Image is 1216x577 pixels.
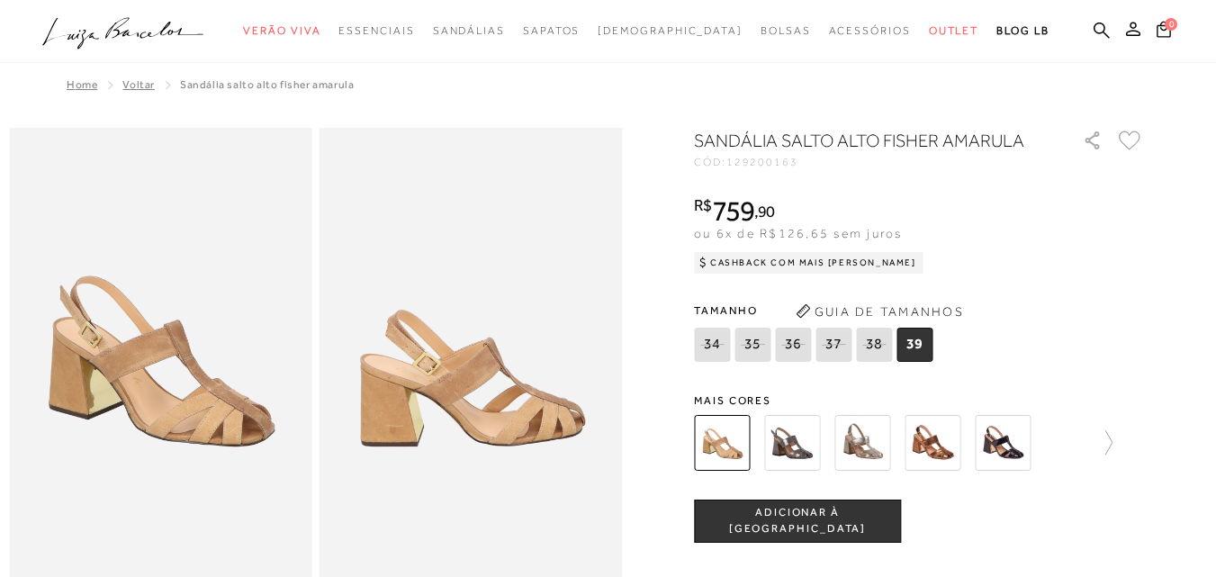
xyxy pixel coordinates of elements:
[694,197,712,213] i: R$
[598,14,743,48] a: noSubCategoriesText
[338,24,414,37] span: Essenciais
[896,328,932,362] span: 39
[694,128,1031,153] h1: SANDÁLIA SALTO ALTO FISHER AMARULA
[829,14,911,48] a: noSubCategoriesText
[929,24,979,37] span: Outlet
[523,24,580,37] span: Sapatos
[598,24,743,37] span: [DEMOGRAPHIC_DATA]
[243,14,320,48] a: noSubCategoriesText
[764,415,820,471] img: SANDÁLIA SALTO ALTO FISHER CHUMBO
[433,24,505,37] span: Sandálias
[243,24,320,37] span: Verão Viva
[338,14,414,48] a: noSubCategoriesText
[67,78,97,91] a: Home
[180,78,354,91] span: SANDÁLIA SALTO ALTO FISHER AMARULA
[996,24,1049,37] span: BLOG LB
[775,328,811,362] span: 36
[761,14,811,48] a: noSubCategoriesText
[975,415,1031,471] img: SANDÁLIA SALTO ALTO VERNIZ PRETO
[734,328,770,362] span: 35
[433,14,505,48] a: noSubCategoriesText
[996,14,1049,48] a: BLOG LB
[726,156,798,168] span: 129200163
[754,203,775,220] i: ,
[694,297,937,324] span: Tamanho
[694,395,1144,406] span: Mais cores
[905,415,960,471] img: SANDÁLIA SALTO ALTO METALIZADO BRONZE
[834,415,890,471] img: Sandália salto alto fisher dourado
[694,226,902,240] span: ou 6x de R$126,65 sem juros
[929,14,979,48] a: noSubCategoriesText
[856,328,892,362] span: 38
[523,14,580,48] a: noSubCategoriesText
[758,202,775,221] span: 90
[694,415,750,471] img: SANDÁLIA SALTO ALTO FISHER AMARULA
[694,157,1054,167] div: CÓD:
[1165,18,1177,31] span: 0
[829,24,911,37] span: Acessórios
[694,500,901,543] button: ADICIONAR À [GEOGRAPHIC_DATA]
[694,328,730,362] span: 34
[789,297,969,326] button: Guia de Tamanhos
[694,252,923,274] div: Cashback com Mais [PERSON_NAME]
[122,78,155,91] a: Voltar
[712,194,754,227] span: 759
[695,505,900,536] span: ADICIONAR À [GEOGRAPHIC_DATA]
[815,328,851,362] span: 37
[761,24,811,37] span: Bolsas
[1151,20,1176,44] button: 0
